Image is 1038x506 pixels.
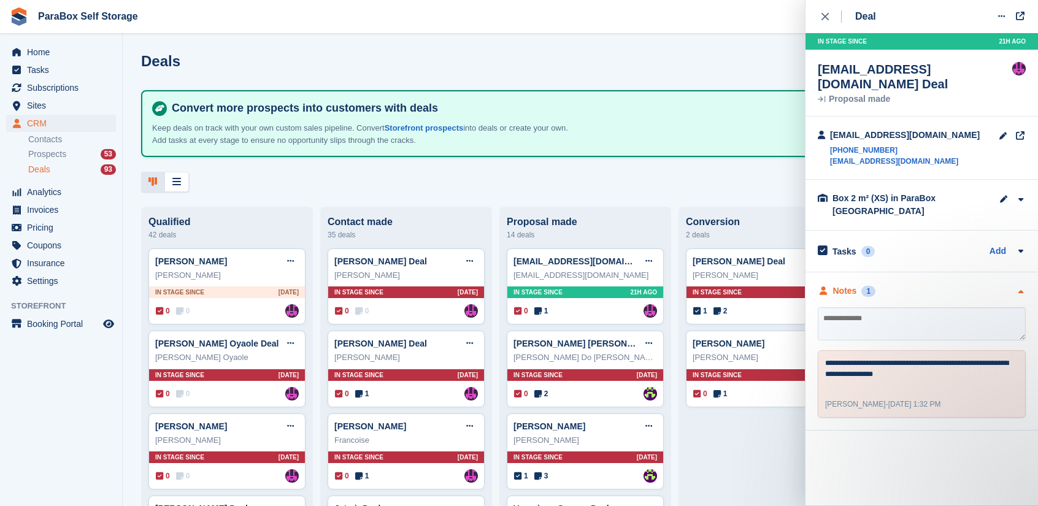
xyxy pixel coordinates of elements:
div: [EMAIL_ADDRESS][DOMAIN_NAME] [513,269,657,282]
img: Paul Wolfson [285,469,299,483]
div: Deal [855,9,876,24]
a: menu [6,315,116,332]
a: Preview store [101,316,116,331]
img: Paul Wolfson [1012,62,1026,75]
a: [PERSON_NAME] [155,421,227,431]
div: Qualified [148,217,306,228]
span: 0 [335,388,349,399]
span: 21H AGO [999,37,1026,46]
span: 0 [335,305,349,316]
span: 0 [156,305,170,316]
div: 14 deals [507,228,664,242]
span: Coupons [27,237,101,254]
span: 2 [713,305,728,316]
span: 0 [176,388,190,399]
span: In stage since [155,288,204,297]
span: 1 [355,470,369,481]
a: menu [6,219,116,236]
h4: Convert more prospects into customers with deals [167,101,1009,115]
span: Tasks [27,61,101,79]
span: Pricing [27,219,101,236]
div: Conversion [686,217,843,228]
span: Invoices [27,201,101,218]
div: [PERSON_NAME] [513,434,657,447]
a: menu [6,183,116,201]
a: [PERSON_NAME] Deal [693,256,785,266]
div: [EMAIL_ADDRESS][DOMAIN_NAME] [830,129,980,142]
span: Insurance [27,255,101,272]
span: Deals [28,164,50,175]
div: 93 [101,164,116,175]
span: Home [27,44,101,61]
span: In stage since [334,288,383,297]
span: 0 [355,305,369,316]
h2: Tasks [832,246,856,257]
a: menu [6,61,116,79]
div: - [825,399,941,410]
div: 53 [101,149,116,159]
a: [EMAIL_ADDRESS][DOMAIN_NAME] Deal [513,256,684,266]
span: In stage since [155,370,204,380]
img: Paul Wolfson [464,469,478,483]
span: [DATE] [279,288,299,297]
span: [PERSON_NAME] [825,400,886,408]
div: [PERSON_NAME] [155,269,299,282]
div: [PERSON_NAME] [334,269,478,282]
a: [EMAIL_ADDRESS][DOMAIN_NAME] [830,156,980,167]
img: stora-icon-8386f47178a22dfd0bd8f6a31ec36ba5ce8667c1dd55bd0f319d3a0aa187defe.svg [10,7,28,26]
span: CRM [27,115,101,132]
span: [DATE] [458,370,478,380]
a: menu [6,79,116,96]
span: In stage since [155,453,204,462]
span: 0 [176,470,190,481]
a: [PHONE_NUMBER] [830,145,980,156]
a: menu [6,44,116,61]
a: menu [6,115,116,132]
div: 0 [861,246,875,257]
p: Keep deals on track with your own custom sales pipeline. Convert into deals or create your own. A... [152,122,582,146]
a: Paul Wolfson [285,387,299,401]
a: Deals 93 [28,163,116,176]
span: 1 [514,470,528,481]
a: [PERSON_NAME] [513,421,585,431]
span: [DATE] [458,288,478,297]
span: In stage since [693,288,742,297]
div: Box 2 m² (XS) in ParaBox [GEOGRAPHIC_DATA] [832,192,955,218]
a: [PERSON_NAME] [693,339,764,348]
span: 21H AGO [630,288,657,297]
span: 0 [156,388,170,399]
div: 2 deals [686,228,843,242]
span: [DATE] [637,370,657,380]
h1: Deals [141,53,180,69]
span: Analytics [27,183,101,201]
a: Paul Wolfson [464,304,478,318]
span: In stage since [334,370,383,380]
img: JULIEN DE WECK [644,469,657,483]
a: [PERSON_NAME] [334,421,406,431]
span: In stage since [693,370,742,380]
span: Booking Portal [27,315,101,332]
div: [PERSON_NAME] [334,351,478,364]
span: [DATE] 1:32 PM [888,400,941,408]
div: 42 deals [148,228,306,242]
span: [DATE] [279,453,299,462]
img: JULIEN DE WECK [644,387,657,401]
a: menu [6,255,116,272]
span: [DATE] [637,453,657,462]
div: Proposal made [507,217,664,228]
div: [PERSON_NAME] [693,351,836,364]
span: Storefront [11,300,122,312]
a: [PERSON_NAME] Deal [334,339,427,348]
span: Settings [27,272,101,289]
div: Notes [833,285,857,297]
span: 0 [156,470,170,481]
a: Prospects 53 [28,148,116,161]
span: Subscriptions [27,79,101,96]
a: [PERSON_NAME] Oyaole Deal [155,339,279,348]
div: [PERSON_NAME] [155,434,299,447]
span: 1 [713,388,728,399]
a: Paul Wolfson [285,304,299,318]
span: 1 [693,305,707,316]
